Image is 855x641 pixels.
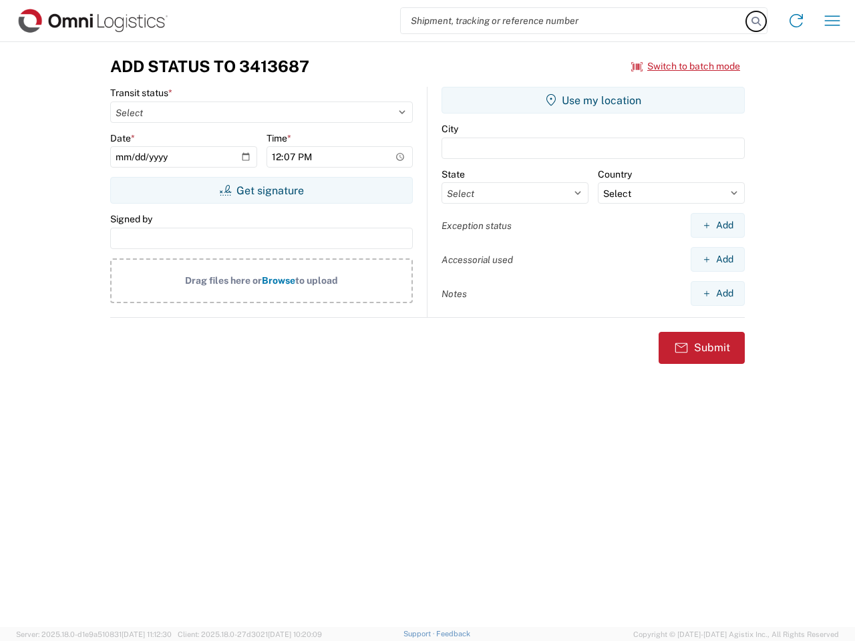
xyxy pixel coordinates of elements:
[442,220,512,232] label: Exception status
[110,87,172,99] label: Transit status
[659,332,745,364] button: Submit
[403,630,437,638] a: Support
[436,630,470,638] a: Feedback
[691,213,745,238] button: Add
[631,55,740,77] button: Switch to batch mode
[295,275,338,286] span: to upload
[268,630,322,638] span: [DATE] 10:20:09
[442,123,458,135] label: City
[110,57,309,76] h3: Add Status to 3413687
[442,254,513,266] label: Accessorial used
[110,177,413,204] button: Get signature
[691,281,745,306] button: Add
[633,628,839,640] span: Copyright © [DATE]-[DATE] Agistix Inc., All Rights Reserved
[442,168,465,180] label: State
[442,87,745,114] button: Use my location
[267,132,291,144] label: Time
[185,275,262,286] span: Drag files here or
[110,213,152,225] label: Signed by
[178,630,322,638] span: Client: 2025.18.0-27d3021
[122,630,172,638] span: [DATE] 11:12:30
[16,630,172,638] span: Server: 2025.18.0-d1e9a510831
[598,168,632,180] label: Country
[442,288,467,300] label: Notes
[110,132,135,144] label: Date
[691,247,745,272] button: Add
[401,8,747,33] input: Shipment, tracking or reference number
[262,275,295,286] span: Browse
